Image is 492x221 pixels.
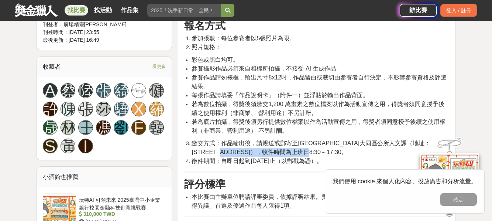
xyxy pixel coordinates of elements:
a: 許 [43,102,58,116]
a: 健 [149,83,164,98]
a: 羅 [149,102,164,116]
a: 莎 [96,102,111,116]
a: 陳 [61,102,75,116]
div: 玩轉AI 引領未來 2025臺灣中小企業銀行校園金融科技創意挑戰賽 [79,196,163,210]
a: 驊 [114,102,128,116]
div: 小酒館也推薦 [37,167,172,187]
a: 王 [78,120,93,135]
img: d2146d9a-e6f6-4337-9592-8cefde37ba6b.png [420,153,479,203]
span: 本比賽由主辦單位聘請評審委員，依據評審結果。獎項得予從缺，參賽者對評審委員之評審結果不得異議。首選及優選作品每人限得1項。 [192,194,445,209]
span: 我們使用 cookie 來個人化內容、投放廣告和分析流量。 [333,178,477,184]
div: 310,000 TWD [79,210,163,218]
span: 若為底片拍攝，得獎後須另行提供數位檔案以作為活動宣傳之用，得獎者須同意授予後續之使用權利（非商業、營利用途） 不另計酬。 [192,119,445,134]
input: 2025「洗手新日常：全民 ALL IN」洗手歌全台徵選 [147,4,221,17]
a: 作品集 [118,5,141,16]
a: 林 [61,120,75,135]
a: 張 [96,83,111,98]
a: 蔡 [61,83,75,98]
a: Avatar [131,83,146,98]
span: 繳交方式：作品輸出後，請親送或郵寄至[GEOGRAPHIC_DATA]大同區公所人文課（地址：[STREET_ADDRESS]），收件時間為上班日8:30～17:30。 [192,140,430,155]
a: S [43,139,58,153]
a: 綺 [114,83,128,98]
strong: 評分標準 [184,178,226,190]
a: 找活動 [91,5,115,16]
a: X [131,102,146,116]
span: 彩色或黑白均可。 [192,57,239,63]
span: 若為數位拍攝，得獎後須繳交1,200 萬畫素之數位檔案以作為活動宣傳之用，得獎者須同意授予後續之使用權利（非商業、 營利用途）不另計酬。 [192,101,444,116]
strong: 報名方式 [184,20,226,31]
a: 劉 [114,120,128,135]
span: 照片規格： [192,44,221,50]
a: 辦比賽 [400,4,437,17]
div: 刊登時間： [DATE] 23:55 [43,28,166,36]
span: 參賽作品請勿裱框，輸出尺寸8x12吋，作品留白或裁切由參賽者自行決定，不影響參賽資格及評選結果。 [192,74,447,89]
div: 登入 / 註冊 [440,4,477,17]
a: 韓 [149,120,164,135]
span: 收藏者 [43,64,61,70]
div: 最後更新： [DATE] 16:49 [43,36,166,44]
a: 張 [78,102,93,116]
div: 刊登者： 廣場精靈[PERSON_NAME] [43,21,166,28]
span: 徵件期間：自即日起到[DATE]止（以郵戳為憑）。 [192,158,322,164]
button: 確定 [440,193,477,206]
a: 馮 [96,120,111,135]
a: I [78,139,93,153]
a: F [131,120,146,135]
span: 每張作品請填妥「作品說明卡」（附件一）並浮貼於輸出作品背面。 [192,92,369,98]
a: A [43,83,58,98]
span: 參賽攝影作品必須來自相機所拍攝，不接受 AI 生成作品。 [192,65,342,72]
a: 陸 [78,83,93,98]
img: Avatar [132,84,146,98]
span: 看更多 [152,62,166,71]
a: 找比賽 [65,5,88,16]
a: 黃 [61,139,75,153]
a: 晟 [43,120,58,135]
span: 參加張數：每位參賽者以5張照片為限。 [192,35,295,41]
